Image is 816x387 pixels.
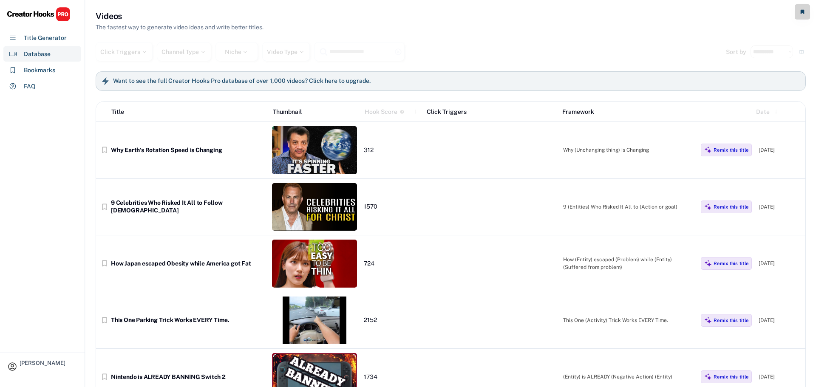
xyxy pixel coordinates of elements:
div: Click Triggers [100,49,148,55]
div: [PERSON_NAME] [20,360,77,366]
img: MagicMajor%20%28Purple%29.svg [704,203,712,211]
h6: Want to see the full Creator Hooks Pro database of over 1,000 videos? Click here to upgrade. [113,77,371,85]
div: (Entity) is ALREADY (Negative Action) (Entity) [563,373,694,381]
div: Remix this title [714,260,748,266]
div: 1570 [364,203,419,211]
div: Sort by [726,49,746,55]
div: This One (Activity) Trick Works EVERY Time. [563,316,694,324]
div: How (Entity) escaped (Problem) while (Entity) (Suffered from problem) [563,256,694,271]
img: thumbnail%20%2869%29.jpg [272,183,357,231]
img: MagicMajor%20%28Purple%29.svg [704,373,712,381]
img: thumbnail%20%2864%29.jpg [272,297,357,345]
div: Niche [225,49,249,55]
div: How Japan escaped Obesity while America got Fat [111,260,265,268]
div: 1734 [364,373,419,381]
div: Why Earth’s Rotation Speed is Changing [111,147,265,154]
img: MagicMajor%20%28Purple%29.svg [704,146,712,154]
button: bookmark_border [100,259,109,268]
button: highlight_remove [394,48,402,56]
div: Title Generator [24,34,67,42]
div: The fastest way to generate video ideas and write better titles. [96,23,263,32]
div: [DATE] [759,146,801,154]
div: 9 (Entities) Who Risked It All to (Action or goal) [563,203,694,211]
div: Bookmarks [24,66,55,75]
div: Remix this title [714,374,748,380]
div: Thumbnail [273,107,358,116]
div: 312 [364,147,419,154]
img: CHPRO%20Logo.svg [7,7,71,22]
div: [DATE] [759,203,801,211]
div: Remix this title [714,204,748,210]
div: Remix this title [714,147,748,153]
div: Why (Unchanging thing) is Changing [563,146,694,154]
button: bookmark_border [100,146,109,154]
div: Framework [562,107,691,116]
button: bookmark_border [100,316,109,325]
div: 724 [364,260,419,268]
h3: Videos [96,10,122,22]
div: [DATE] [759,316,801,324]
img: thumbnail%20%2862%29.jpg [272,126,357,174]
div: Channel Type [161,49,207,55]
div: Click Triggers [427,107,556,116]
div: Date [756,107,770,116]
div: 9 Celebrities Who Risked It All to Follow [DEMOGRAPHIC_DATA] [111,199,265,214]
div: [DATE] [759,260,801,267]
img: MagicMajor%20%28Purple%29.svg [704,316,712,324]
div: 2152 [364,316,419,324]
div: This One Parking Trick Works EVERY Time. [111,316,265,324]
button: bookmark_border [100,203,109,211]
div: Nintendo is ALREADY BANNING Switch 2 [111,373,265,381]
div: Remix this title [714,317,748,323]
div: Hook Score [365,107,397,116]
img: MagicMajor%20%28Purple%29.svg [704,260,712,267]
div: Video Type [267,49,305,55]
div: [DATE] [759,373,801,381]
div: Title [111,107,124,116]
button: bookmark_border [100,373,109,381]
div: FAQ [24,82,36,91]
img: thumbnail%20%2851%29.jpg [272,240,357,288]
div: Database [24,50,51,59]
